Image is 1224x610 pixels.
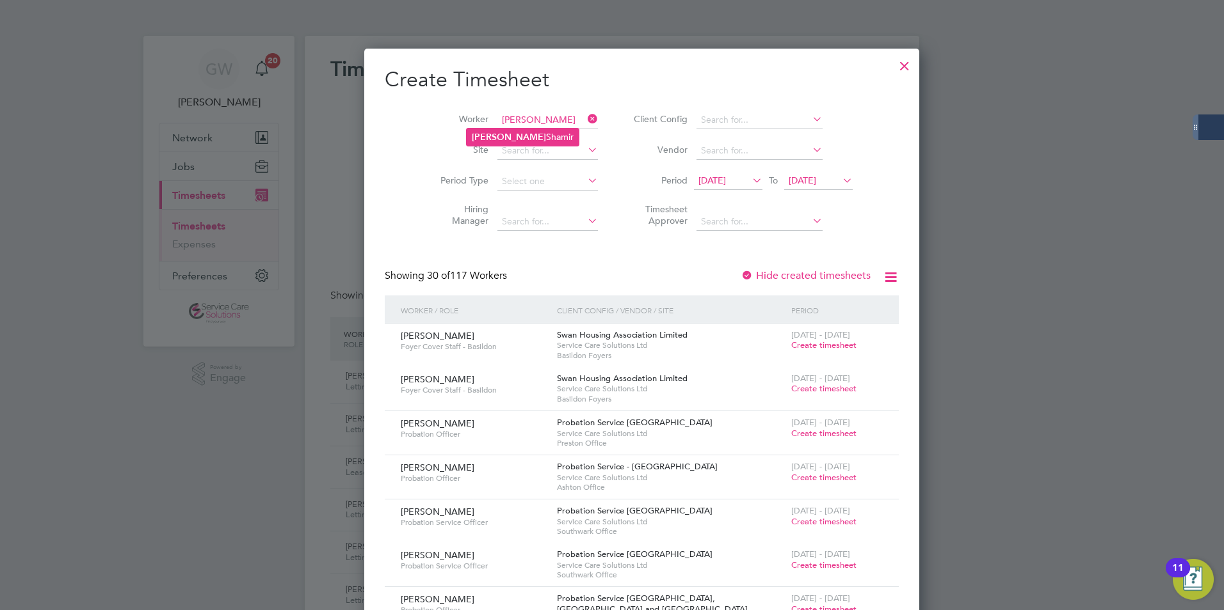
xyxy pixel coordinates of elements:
[554,295,788,325] div: Client Config / Vendor / Site
[401,473,547,483] span: Probation Officer
[630,175,688,186] label: Period
[401,593,474,605] span: [PERSON_NAME]
[791,505,850,516] span: [DATE] - [DATE]
[557,394,785,404] span: Basildon Foyers
[385,269,510,283] div: Showing
[697,142,823,160] input: Search for...
[791,373,850,384] span: [DATE] - [DATE]
[431,113,488,125] label: Worker
[431,203,488,226] label: Hiring Manager
[557,560,785,570] span: Service Care Solutions Ltd
[557,373,688,384] span: Swan Housing Association Limited
[557,505,713,516] span: Probation Service [GEOGRAPHIC_DATA]
[791,593,850,604] span: [DATE] - [DATE]
[431,175,488,186] label: Period Type
[557,570,785,580] span: Southwark Office
[791,417,850,428] span: [DATE] - [DATE]
[401,418,474,429] span: [PERSON_NAME]
[630,144,688,155] label: Vendor
[557,461,718,472] span: Probation Service - [GEOGRAPHIC_DATA]
[791,329,850,340] span: [DATE] - [DATE]
[557,428,785,439] span: Service Care Solutions Ltd
[788,295,886,325] div: Period
[472,132,546,143] b: [PERSON_NAME]
[557,350,785,361] span: Basildon Foyers
[697,111,823,129] input: Search for...
[791,340,857,350] span: Create timesheet
[557,526,785,536] span: Southwark Office
[1173,559,1214,600] button: Open Resource Center, 11 new notifications
[385,66,899,93] h2: Create Timesheet
[697,213,823,231] input: Search for...
[497,111,598,129] input: Search for...
[1172,568,1184,584] div: 11
[791,383,857,394] span: Create timesheet
[741,269,871,282] label: Hide created timesheets
[791,549,850,559] span: [DATE] - [DATE]
[557,438,785,448] span: Preston Office
[398,295,554,325] div: Worker / Role
[401,341,547,352] span: Foyer Cover Staff - Basildon
[497,213,598,231] input: Search for...
[557,517,785,527] span: Service Care Solutions Ltd
[557,384,785,394] span: Service Care Solutions Ltd
[791,516,857,527] span: Create timesheet
[431,144,488,155] label: Site
[497,142,598,160] input: Search for...
[630,113,688,125] label: Client Config
[401,561,547,571] span: Probation Service Officer
[427,269,450,282] span: 30 of
[401,429,547,439] span: Probation Officer
[557,482,785,492] span: Ashton Office
[401,549,474,561] span: [PERSON_NAME]
[791,428,857,439] span: Create timesheet
[791,472,857,483] span: Create timesheet
[401,517,547,528] span: Probation Service Officer
[401,373,474,385] span: [PERSON_NAME]
[765,172,782,189] span: To
[497,173,598,191] input: Select one
[557,549,713,559] span: Probation Service [GEOGRAPHIC_DATA]
[401,462,474,473] span: [PERSON_NAME]
[791,559,857,570] span: Create timesheet
[427,269,507,282] span: 117 Workers
[557,473,785,483] span: Service Care Solutions Ltd
[401,385,547,395] span: Foyer Cover Staff - Basildon
[698,175,726,186] span: [DATE]
[789,175,816,186] span: [DATE]
[557,417,713,428] span: Probation Service [GEOGRAPHIC_DATA]
[401,506,474,517] span: [PERSON_NAME]
[557,340,785,350] span: Service Care Solutions Ltd
[630,203,688,226] label: Timesheet Approver
[467,129,579,146] li: Shamir
[791,461,850,472] span: [DATE] - [DATE]
[557,329,688,340] span: Swan Housing Association Limited
[401,330,474,341] span: [PERSON_NAME]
